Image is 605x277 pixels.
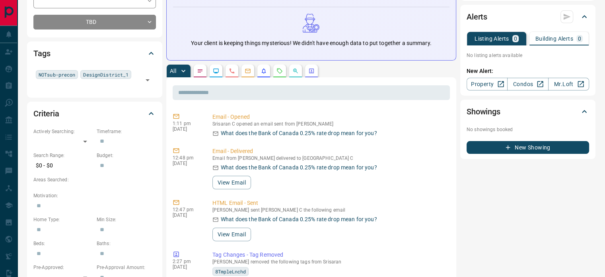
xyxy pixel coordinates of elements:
[212,228,251,241] button: View Email
[191,39,431,47] p: Your client is keeping things mysterious! We didn't have enough data to put together a summary.
[535,36,573,41] p: Building Alerts
[212,259,447,265] p: [PERSON_NAME] removed the following tags from Srisaran
[97,216,156,223] p: Min Size:
[33,128,93,135] p: Actively Searching:
[212,155,447,161] p: Email from [PERSON_NAME] delivered to [GEOGRAPHIC_DATA] C
[548,78,589,90] a: Mr.Loft
[578,36,581,41] p: 0
[97,264,156,271] p: Pre-Approval Amount:
[276,68,283,74] svg: Requests
[83,71,128,79] span: DesignDistrict_1
[97,152,156,159] p: Budget:
[173,155,200,161] p: 12:48 pm
[467,105,500,118] h2: Showings
[33,152,93,159] p: Search Range:
[212,207,447,213] p: [PERSON_NAME] sent [PERSON_NAME] C the following email
[467,7,589,26] div: Alerts
[213,68,219,74] svg: Lead Browsing Activity
[33,176,156,183] p: Areas Searched:
[33,107,59,120] h2: Criteria
[97,128,156,135] p: Timeframe:
[33,47,50,60] h2: Tags
[197,68,203,74] svg: Notes
[221,215,377,224] p: What does the Bank of Canada 0.25% rate drop mean for you?
[33,159,93,172] p: $0 - $0
[467,102,589,121] div: Showings
[173,161,200,166] p: [DATE]
[221,163,377,172] p: What does the Bank of Canada 0.25% rate drop mean for you?
[173,126,200,132] p: [DATE]
[212,121,447,127] p: Srisaran C opened an email sent from [PERSON_NAME]
[33,44,156,63] div: Tags
[467,10,487,23] h2: Alerts
[173,121,200,126] p: 1:11 pm
[212,176,251,189] button: View Email
[467,78,508,90] a: Property
[467,52,589,59] p: No listing alerts available
[215,267,246,275] span: 8TmpleLnchd
[33,104,156,123] div: Criteria
[467,67,589,75] p: New Alert:
[33,240,93,247] p: Beds:
[229,68,235,74] svg: Calls
[292,68,299,74] svg: Opportunities
[33,192,156,199] p: Motivation:
[97,240,156,247] p: Baths:
[33,216,93,223] p: Home Type:
[212,251,447,259] p: Tag Changes - Tag Removed
[245,68,251,74] svg: Emails
[467,126,589,133] p: No showings booked
[212,199,447,207] p: HTML Email - Sent
[221,129,377,138] p: What does the Bank of Canada 0.25% rate drop mean for you?
[142,75,153,86] button: Open
[173,264,200,270] p: [DATE]
[33,15,156,29] div: TBD
[33,264,93,271] p: Pre-Approved:
[261,68,267,74] svg: Listing Alerts
[308,68,315,74] svg: Agent Actions
[507,78,548,90] a: Condos
[212,113,447,121] p: Email - Opened
[212,147,447,155] p: Email - Delivered
[173,207,200,212] p: 12:47 pm
[39,71,75,79] span: NOTsub-precon
[170,68,176,74] p: All
[173,212,200,218] p: [DATE]
[467,141,589,154] button: New Showing
[514,36,517,41] p: 0
[475,36,509,41] p: Listing Alerts
[173,259,200,264] p: 2:27 pm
